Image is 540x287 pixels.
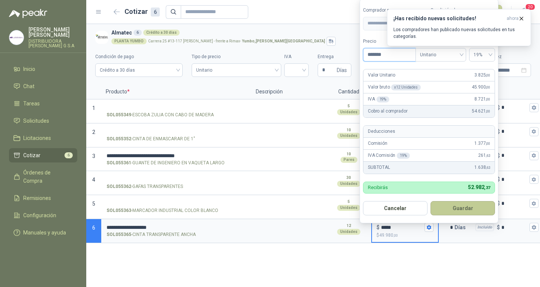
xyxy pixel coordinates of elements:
p: Descripción [251,84,326,99]
p: $ [497,175,500,183]
div: Incluido [475,224,494,231]
span: Tareas [23,99,40,108]
span: Manuales y ayuda [23,228,66,237]
button: $$49.980,00 [424,223,433,232]
span: Configuración [23,211,56,219]
input: Incluido $ [501,201,528,206]
span: 45.900 [472,84,490,91]
span: 20 [525,3,535,11]
p: 5 [348,103,350,109]
input: $$49.980,00 [381,225,423,230]
p: $ [497,104,500,112]
strong: SOL055352 [106,135,131,143]
span: ,63 [486,165,490,170]
p: - GAFAS TRANSPARENTES [106,183,183,190]
span: 1 [92,105,95,111]
p: SUBTOTAL [368,164,390,171]
input: SOL055365-CINTA TRANSPARENTE ANCHA [106,225,246,230]
div: PLANTA YUMBO [111,38,147,44]
button: Incluido $ [529,175,538,184]
span: 261 [478,152,490,159]
p: - CINTA TRANSPARENTE ANCHA [106,231,196,238]
span: 3.825 [474,72,490,79]
button: Incluido $ [529,199,538,208]
input: Incluido $ [501,225,528,230]
input: Incluido $ [501,105,528,110]
p: 5 [348,199,350,205]
div: Unidades [337,181,360,187]
a: Inicio [9,62,77,76]
div: 6 [133,30,142,36]
input: SOL055363-MARCADOR INDUSTRIAL COLOR BLANCO [106,201,246,206]
button: Incluido $ [529,151,538,160]
p: Valor bruto [368,84,421,91]
span: ahora [507,15,519,22]
div: Crédito a 30 días [143,30,180,36]
p: Deducciones [368,128,395,135]
a: Órdenes de Compra [9,165,77,188]
p: DISTRIBUIDORA [PERSON_NAME] G S.A [28,39,77,48]
span: 6 [64,152,73,158]
a: Licitaciones [9,131,77,145]
p: $ [497,199,500,207]
div: Unidades [337,205,360,211]
input: SOL055349-ESCOBA ZULIA CON CABO DE MADERA [106,105,246,111]
p: Cobro al comprador [368,108,407,115]
span: 1.377 [474,140,490,147]
label: Condición de pago [430,7,495,14]
h3: ¡Has recibido nuevas solicitudes! [393,15,504,22]
p: Carrera 25 #13-117 [PERSON_NAME] - frente a Rimax - [148,39,325,43]
p: Recibirás [368,185,388,190]
span: 5 [92,201,95,207]
span: Crédito a 30 días [100,65,178,76]
a: Tareas [9,96,77,111]
label: IVA [284,53,309,60]
span: ,63 [486,153,490,158]
div: Unidades [337,109,360,115]
p: 12 [346,223,351,229]
strong: SOL055349 [106,111,131,119]
img: Logo peakr [9,9,47,18]
span: 6 [92,225,95,231]
a: Solicitudes [9,114,77,128]
p: Valor Unitario [368,72,395,79]
input: SOL055362-GAFAS TRANSPARENTES [106,177,246,182]
p: - GUANTE DE INGENIERO EN VAQUETA LARGO [106,159,225,167]
input: Incluido $ [501,177,528,182]
button: ¡Has recibido nuevas solicitudes!ahora Los compradores han publicado nuevas solicitudes en tus ca... [387,9,531,46]
span: Unitario [196,65,276,76]
span: 3 [92,153,95,159]
span: ,37 [484,185,490,190]
label: Tipo de precio [192,53,281,60]
img: Company Logo [9,30,24,45]
img: Company Logo [95,31,108,44]
p: 30 [346,175,351,181]
strong: Yumbo , [PERSON_NAME][GEOGRAPHIC_DATA] [242,39,325,43]
span: Unitario [420,49,462,60]
strong: SOL055362 [106,183,131,190]
span: ,00 [486,109,490,113]
p: Cantidad [326,84,371,99]
a: Configuración [9,208,77,222]
span: Remisiones [23,194,51,202]
button: Incluido $ [529,223,538,232]
span: ,00 [486,97,490,101]
span: ,00 [486,141,490,146]
span: 19% [474,49,490,60]
p: Días [454,220,469,235]
div: 19 % [397,153,410,159]
span: 1.638 [474,164,490,171]
input: SOL055361-GUANTE DE INGENIERO EN VAQUETA LARGO [106,153,246,159]
a: Chat [9,79,77,93]
strong: SOL055363 [106,207,131,214]
input: Incluido $ [501,153,528,158]
a: Manuales y ayuda [9,225,77,240]
p: Los compradores han publicado nuevas solicitudes en tus categorías. [393,26,525,40]
span: 54.621 [472,108,490,115]
a: Cotizar6 [9,148,77,162]
span: Solicitudes [23,117,49,125]
button: Incluido $ [529,127,538,136]
span: 52.982 [468,184,490,190]
span: Chat [23,82,34,90]
label: Condición de pago [95,53,183,60]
